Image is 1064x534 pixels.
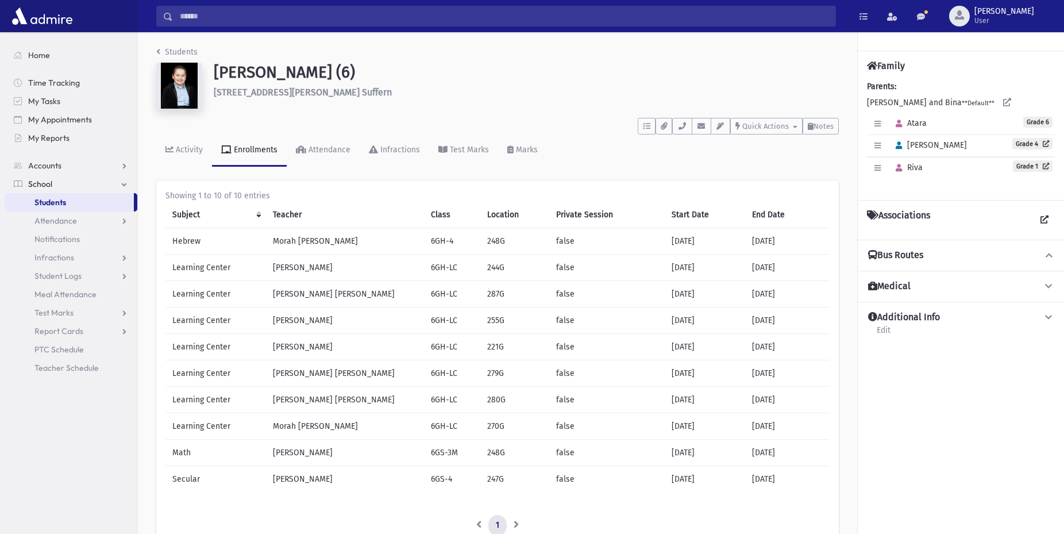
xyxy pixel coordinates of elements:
a: Home [5,46,137,64]
a: Student Logs [5,267,137,285]
span: Attendance [34,216,77,226]
a: Test Marks [429,135,498,167]
td: 6GH-LC [424,360,480,387]
span: Home [28,50,50,60]
td: 6GH-LC [424,255,480,281]
a: Grade 1 [1013,160,1053,172]
td: [DATE] [745,255,830,281]
span: Riva [890,163,923,172]
span: Accounts [28,160,61,171]
div: Attendance [306,145,350,155]
a: My Reports [5,129,137,147]
nav: breadcrumb [156,46,198,63]
a: Activity [156,135,212,167]
h1: [PERSON_NAME] (6) [214,63,839,82]
td: [PERSON_NAME] [266,334,424,360]
span: [PERSON_NAME] [890,140,967,150]
td: 244G [480,255,549,281]
a: Time Tracking [5,74,137,92]
td: [DATE] [745,387,830,413]
td: [DATE] [665,334,745,360]
td: Learning Center [165,387,266,413]
th: Teacher [266,202,424,228]
span: [PERSON_NAME] [974,7,1034,16]
h4: Associations [867,210,930,230]
a: Accounts [5,156,137,175]
td: 270G [480,413,549,440]
span: User [974,16,1034,25]
span: My Reports [28,133,70,143]
span: Grade 6 [1023,117,1053,128]
td: Learning Center [165,281,266,308]
td: 221G [480,334,549,360]
div: [PERSON_NAME] and Bina [867,80,1055,191]
a: Meal Attendance [5,285,137,304]
td: [PERSON_NAME] [266,466,424,493]
span: Time Tracking [28,78,80,88]
span: Meal Attendance [34,289,97,299]
a: My Appointments [5,110,137,129]
b: Parents: [867,82,896,91]
td: Learning Center [165,255,266,281]
td: 6GH-LC [424,387,480,413]
td: 6GH-LC [424,281,480,308]
td: [DATE] [665,255,745,281]
td: [DATE] [745,281,830,308]
span: Notifications [34,234,80,244]
a: Edit [876,324,891,344]
td: Learning Center [165,360,266,387]
span: Quick Actions [742,122,789,130]
div: Activity [174,145,203,155]
div: Enrollments [232,145,277,155]
td: Secular [165,466,266,493]
span: Student Logs [34,271,82,281]
td: 248G [480,440,549,466]
td: Learning Center [165,334,266,360]
a: PTC Schedule [5,340,137,359]
th: Class [424,202,480,228]
a: School [5,175,137,193]
img: ZAAAAAAAAAAAAAAAAAAAAAAAAAAAAAAAAAAAAAAAAAAAAAAAAAAAAAAAAAAAAAAAAAAAAAAAAAAAAAAAAAAAAAAAAAAAAAAAA... [156,63,202,109]
th: Private Session [549,202,665,228]
h6: [STREET_ADDRESS][PERSON_NAME] Suffern [214,87,839,98]
span: PTC Schedule [34,344,84,355]
a: Infractions [360,135,429,167]
td: false [549,466,665,493]
input: Search [173,6,835,26]
td: Morah [PERSON_NAME] [266,413,424,440]
div: Infractions [378,145,420,155]
td: [DATE] [745,360,830,387]
th: Subject [165,202,266,228]
span: My Tasks [28,96,60,106]
h4: Additional Info [868,312,940,324]
th: Start Date [665,202,745,228]
td: 6GS-4 [424,466,480,493]
a: Test Marks [5,304,137,322]
span: Teacher Schedule [34,363,99,373]
td: [PERSON_NAME] [266,440,424,466]
td: false [549,308,665,334]
span: Infractions [34,252,74,263]
td: false [549,334,665,360]
th: End Date [745,202,830,228]
td: false [549,440,665,466]
button: Additional Info [867,312,1055,324]
td: [DATE] [665,360,745,387]
td: Math [165,440,266,466]
td: 279G [480,360,549,387]
td: Morah [PERSON_NAME] [266,228,424,255]
td: [DATE] [745,308,830,334]
div: Showing 1 to 10 of 10 entries [165,190,830,202]
span: Students [34,197,66,208]
td: [DATE] [745,334,830,360]
button: Bus Routes [867,249,1055,262]
td: false [549,413,665,440]
a: Attendance [287,135,360,167]
td: [DATE] [665,387,745,413]
span: My Appointments [28,114,92,125]
span: Notes [814,122,834,130]
td: Learning Center [165,308,266,334]
div: Marks [514,145,538,155]
td: [DATE] [745,466,830,493]
td: 287G [480,281,549,308]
